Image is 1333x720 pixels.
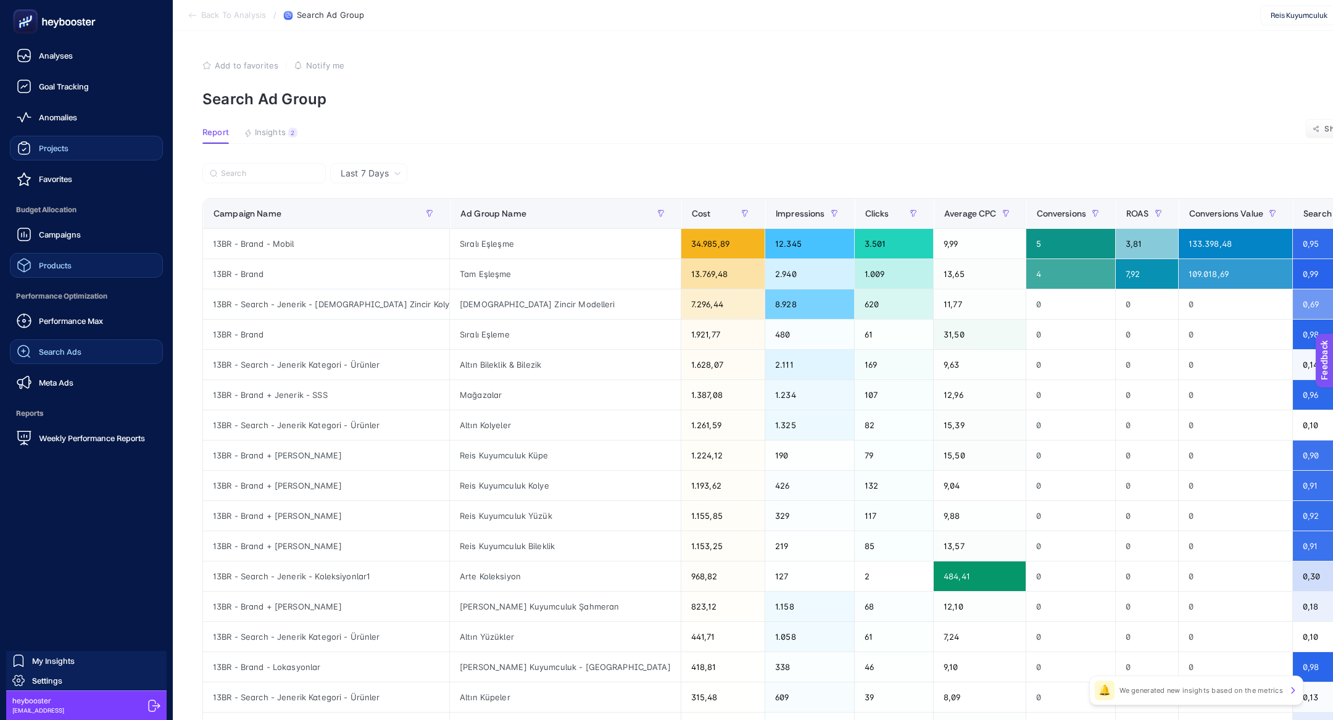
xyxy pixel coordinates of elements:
[1026,229,1116,259] div: 5
[56,73,167,86] span: Tell us what you think
[10,222,163,247] a: Campaigns
[1179,561,1292,591] div: 0
[1189,209,1263,218] span: Conversions Value
[691,209,710,218] span: Cost
[450,592,681,621] div: [PERSON_NAME] Kuyumculuk Şahmeran
[1116,531,1178,561] div: 0
[681,592,765,621] div: 823,12
[1026,682,1116,712] div: 0
[67,91,111,101] span: Need help?
[1126,209,1148,218] span: ROAS
[934,471,1026,500] div: 9,04
[213,209,281,218] span: Campaign Name
[855,622,933,652] div: 61
[765,410,854,440] div: 1.325
[681,501,765,531] div: 1.155,85
[934,350,1026,379] div: 9,63
[934,229,1026,259] div: 9,99
[10,136,163,160] a: Projects
[450,229,681,259] div: Sıralı Eşleşme
[681,320,765,349] div: 1.921,77
[1179,289,1292,319] div: 0
[450,380,681,410] div: Mağazalar
[1179,652,1292,682] div: 0
[255,128,286,138] span: Insights
[855,289,933,319] div: 620
[1116,380,1178,410] div: 0
[450,259,681,289] div: Tam Eşleşme
[450,441,681,470] div: Reis Kuyumculuk Küpe
[6,651,167,671] a: My Insights
[341,167,389,180] span: Last 7 Days
[1179,380,1292,410] div: 0
[1179,410,1292,440] div: 0
[1179,229,1292,259] div: 133.398,48
[681,441,765,470] div: 1.224,12
[39,174,72,184] span: Favorites
[1179,531,1292,561] div: 0
[203,501,449,531] div: 13BR - Brand + [PERSON_NAME]
[39,378,73,387] span: Meta Ads
[10,197,163,222] span: Budget Allocation
[934,622,1026,652] div: 7,24
[765,682,854,712] div: 609
[203,350,449,379] div: 13BR - Search - Jenerik Kategori - Ürünler
[1179,471,1292,500] div: 0
[681,259,765,289] div: 13.769,48
[681,531,765,561] div: 1.153,25
[855,410,933,440] div: 82
[1116,622,1178,652] div: 0
[855,380,933,410] div: 107
[54,206,152,218] span: I don't like something
[450,682,681,712] div: Altın Küpeler
[1119,685,1283,695] p: We generated new insights based on the metrics
[39,316,103,326] span: Performance Max
[1116,259,1178,289] div: 7,92
[450,561,681,591] div: Arte Koleksiyon
[202,60,278,70] button: Add to favorites
[1026,259,1116,289] div: 4
[934,561,1026,591] div: 484,41
[765,501,854,531] div: 329
[1116,441,1178,470] div: 0
[934,592,1026,621] div: 12,10
[681,682,765,712] div: 315,48
[934,441,1026,470] div: 15,50
[450,289,681,319] div: [DEMOGRAPHIC_DATA] Zincir Modelleri
[450,471,681,500] div: Reis Kuyumculuk Kolye
[1116,229,1178,259] div: 3,81
[1179,441,1292,470] div: 0
[1026,622,1116,652] div: 0
[934,289,1026,319] div: 11,77
[39,112,77,122] span: Anomalies
[765,561,854,591] div: 127
[681,289,765,319] div: 7.296,44
[10,105,163,130] a: Anomalies
[450,410,681,440] div: Altın Kolyeler
[297,10,364,20] span: Search Ad Group
[450,531,681,561] div: Reis Kuyumculuk Bileklik
[39,230,81,239] span: Campaigns
[7,4,47,14] span: Feedback
[765,652,854,682] div: 338
[10,339,163,364] a: Search Ads
[39,260,72,270] span: Products
[294,60,344,70] button: Notify me
[1179,320,1292,349] div: 0
[934,652,1026,682] div: 9,10
[10,426,163,450] a: Weekly Performance Reports
[1026,289,1116,319] div: 0
[944,209,996,218] span: Average CPC
[765,289,854,319] div: 8.928
[934,410,1026,440] div: 15,39
[32,676,62,685] span: Settings
[934,320,1026,349] div: 31,50
[934,531,1026,561] div: 13,57
[1026,410,1116,440] div: 0
[855,441,933,470] div: 79
[10,284,163,308] span: Performance Optimization
[1026,441,1116,470] div: 0
[288,128,297,138] div: 2
[1026,561,1116,591] div: 0
[39,143,69,153] span: Projects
